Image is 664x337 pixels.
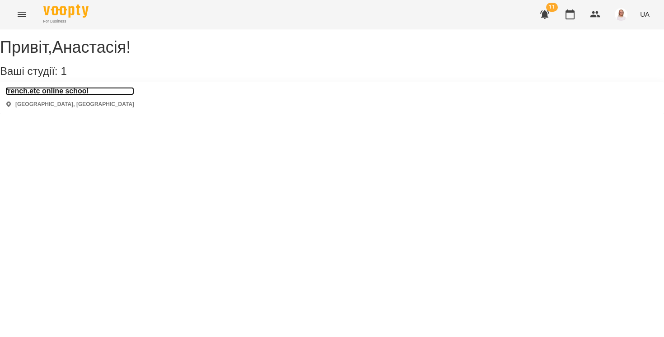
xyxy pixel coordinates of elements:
[43,18,89,24] span: For Business
[636,6,653,23] button: UA
[15,101,134,108] p: [GEOGRAPHIC_DATA], [GEOGRAPHIC_DATA]
[640,9,650,19] span: UA
[546,3,558,12] span: 11
[61,65,66,77] span: 1
[11,4,33,25] button: Menu
[43,5,89,18] img: Voopty Logo
[615,8,627,21] img: 7b3448e7bfbed3bd7cdba0ed84700e25.png
[5,87,134,95] a: french.etc online school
